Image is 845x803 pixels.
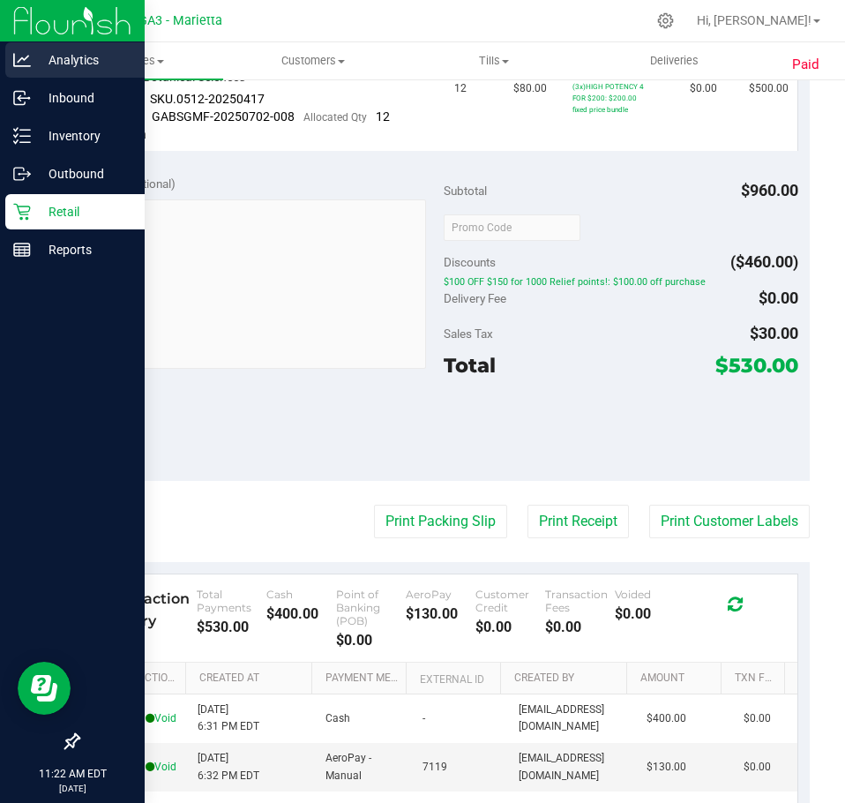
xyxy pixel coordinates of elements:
[654,12,677,29] div: Manage settings
[152,109,295,124] span: GABSGMF-20250702-008
[8,766,137,782] p: 11:22 AM EDT
[406,588,475,601] div: AeroPay
[640,672,714,686] a: Amount
[336,588,406,627] div: Point of Banking (POB)
[697,13,811,27] span: Hi, [PERSON_NAME]!
[572,82,644,114] span: HIGH POTENCY 4 FOR $200: $200.00 fixed price bundle
[154,710,176,727] span: Void
[376,109,390,124] span: 12
[405,53,584,69] span: Tills
[744,710,771,727] span: $0.00
[303,111,367,124] span: Allocated Qty
[444,214,580,241] input: Promo Code
[572,82,586,91] span: (3x)
[224,53,403,69] span: Customers
[198,750,259,784] span: [DATE] 6:32 PM EDT
[615,605,684,622] div: $0.00
[150,92,265,106] span: SKU.0512-20250417
[31,49,137,71] p: Analytics
[735,672,777,686] a: Txn Fee
[18,662,71,715] iframe: Resource center
[406,605,475,622] div: $130.00
[138,13,222,28] span: GA3 - Marietta
[730,252,798,271] span: ($460.00)
[374,505,507,538] button: Print Packing Slip
[154,759,176,776] span: Void
[199,672,304,686] a: Created At
[197,619,266,635] div: $530.00
[750,324,798,342] span: $30.00
[792,55,819,75] span: Paid
[336,632,406,649] div: $0.00
[647,759,686,776] span: $130.00
[444,246,496,278] span: Discounts
[741,181,798,199] span: $960.00
[13,89,31,107] inline-svg: Inbound
[519,750,626,784] span: [EMAIL_ADDRESS][DOMAIN_NAME]
[13,51,31,69] inline-svg: Analytics
[404,42,585,79] a: Tills
[31,125,137,146] p: Inventory
[626,53,722,69] span: Deliveries
[266,588,336,601] div: Cash
[513,80,547,97] span: $80.00
[13,127,31,145] inline-svg: Inventory
[584,42,765,79] a: Deliveries
[475,619,545,635] div: $0.00
[406,663,500,694] th: External ID
[223,42,404,79] a: Customers
[514,672,619,686] a: Created By
[545,619,615,635] div: $0.00
[454,80,467,97] span: 12
[444,326,493,341] span: Sales Tax
[422,759,447,776] span: 7119
[197,588,266,614] div: Total Payments
[325,710,350,727] span: Cash
[715,353,798,378] span: $530.00
[8,782,137,795] p: [DATE]
[690,80,717,97] span: $0.00
[444,184,487,198] span: Subtotal
[13,241,31,259] inline-svg: Reports
[325,750,400,784] span: AeroPay - Manual
[31,239,137,260] p: Reports
[759,289,798,307] span: $0.00
[444,353,496,378] span: Total
[519,702,626,735] span: [EMAIL_ADDRESS][DOMAIN_NAME]
[744,759,771,776] span: $0.00
[198,702,259,735] span: [DATE] 6:31 PM EDT
[475,588,545,614] div: Customer Credit
[13,165,31,183] inline-svg: Outbound
[266,605,336,622] div: $400.00
[31,201,137,222] p: Retail
[31,163,137,184] p: Outbound
[545,588,615,614] div: Transaction Fees
[31,87,137,109] p: Inbound
[13,203,31,221] inline-svg: Retail
[649,505,810,538] button: Print Customer Labels
[749,80,789,97] span: $500.00
[527,505,629,538] button: Print Receipt
[647,710,686,727] span: $400.00
[615,588,684,601] div: Voided
[444,275,798,288] span: $100 OFF $150 for 1000 Relief points!: $100.00 off purchase
[325,672,400,686] a: Payment Method
[422,710,425,727] span: -
[444,291,506,305] span: Delivery Fee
